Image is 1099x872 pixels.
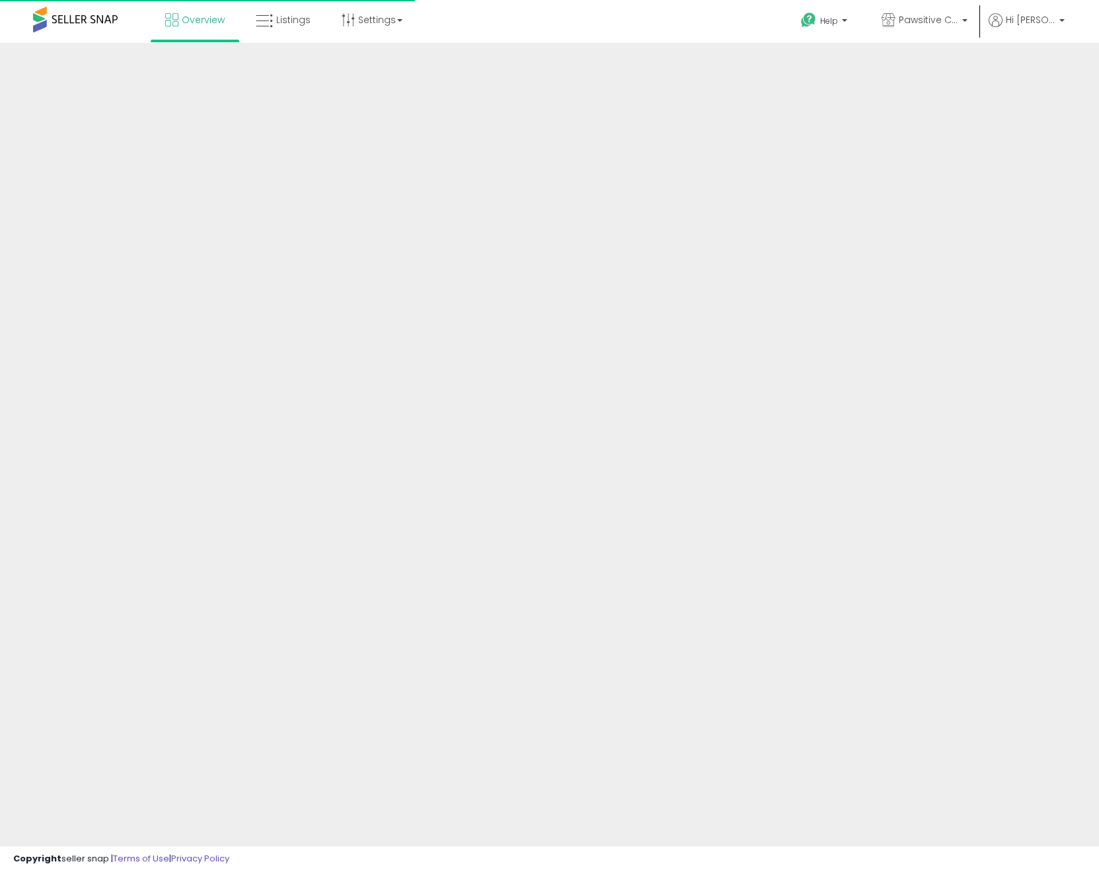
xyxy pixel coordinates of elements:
[182,13,225,26] span: Overview
[989,13,1065,43] a: Hi [PERSON_NAME]
[800,12,817,28] i: Get Help
[276,13,311,26] span: Listings
[1006,13,1055,26] span: Hi [PERSON_NAME]
[790,2,860,43] a: Help
[899,13,958,26] span: Pawsitive Catitude CA
[820,15,838,26] span: Help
